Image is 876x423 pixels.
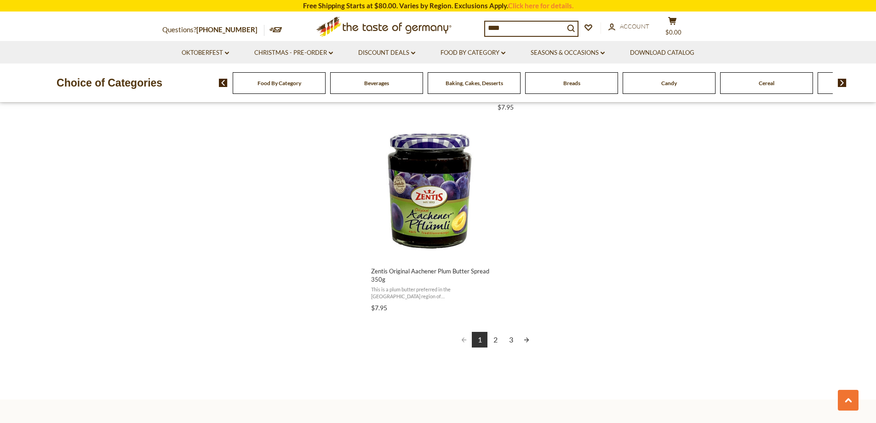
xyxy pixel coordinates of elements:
[608,22,649,32] a: Account
[182,48,229,58] a: Oktoberfest
[371,332,620,349] div: Pagination
[371,304,387,312] span: $7.95
[487,332,503,348] a: 2
[838,79,847,87] img: next arrow
[563,80,580,87] a: Breads
[196,25,258,34] a: [PHONE_NUMBER]
[620,23,649,30] span: Account
[441,48,505,58] a: Food By Category
[364,80,389,87] a: Beverages
[370,122,492,315] a: Zentis Original Aachener Plum Butter Spread 350g
[358,48,415,58] a: Discount Deals
[258,80,301,87] a: Food By Category
[254,48,333,58] a: Christmas - PRE-ORDER
[665,29,681,36] span: $0.00
[759,80,774,87] a: Cereal
[162,24,264,36] p: Questions?
[531,48,605,58] a: Seasons & Occasions
[371,267,490,284] span: Zentis Original Aachener Plum Butter Spread 350g
[630,48,694,58] a: Download Catalog
[371,286,490,300] span: This is a plum butter preferred in the [GEOGRAPHIC_DATA] region of [GEOGRAPHIC_DATA]. A true Aach...
[472,332,487,348] a: 1
[508,1,573,10] a: Click here for details.
[219,79,228,87] img: previous arrow
[659,17,687,40] button: $0.00
[503,332,519,348] a: 3
[519,332,534,348] a: Next page
[498,103,514,111] span: $7.95
[661,80,677,87] a: Candy
[446,80,503,87] a: Baking, Cakes, Desserts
